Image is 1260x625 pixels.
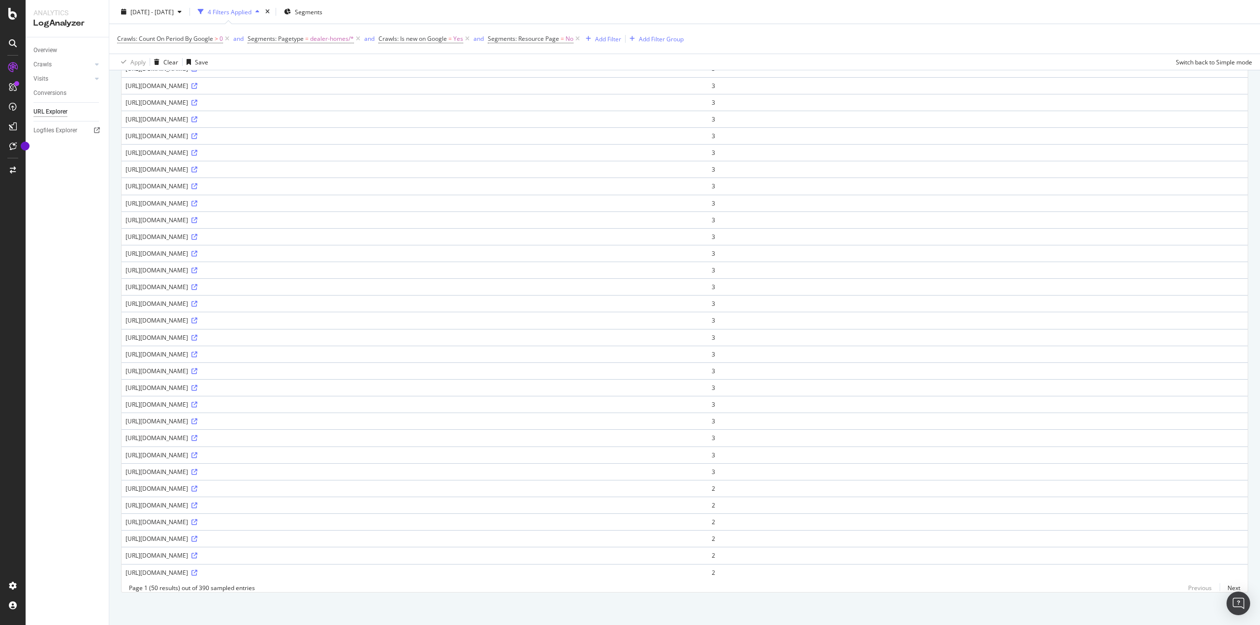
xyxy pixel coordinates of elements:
div: [URL][DOMAIN_NAME] [126,384,704,392]
div: [URL][DOMAIN_NAME] [126,182,704,190]
td: 2 [708,480,1248,497]
td: 3 [708,178,1248,194]
div: [URL][DOMAIN_NAME] [126,165,704,174]
div: Visits [33,74,48,84]
div: [URL][DOMAIN_NAME] [126,417,704,425]
button: Add Filter [582,33,621,45]
button: Switch back to Simple mode [1172,54,1252,70]
div: Crawls [33,60,52,70]
td: 3 [708,228,1248,245]
span: dealer-homes/* [310,32,354,46]
span: 0 [220,32,223,46]
div: [URL][DOMAIN_NAME] [126,233,704,241]
a: URL Explorer [33,107,102,117]
td: 3 [708,396,1248,413]
button: Segments [280,4,326,20]
div: [URL][DOMAIN_NAME] [126,501,704,509]
div: [URL][DOMAIN_NAME] [126,468,704,476]
td: 3 [708,245,1248,262]
div: [URL][DOMAIN_NAME] [126,115,704,123]
div: [URL][DOMAIN_NAME] [126,316,704,325]
td: 2 [708,513,1248,530]
span: = [305,34,309,43]
div: Add Filter [595,34,621,43]
div: [URL][DOMAIN_NAME] [126,350,704,358]
div: [URL][DOMAIN_NAME] [126,518,704,526]
div: Apply [130,58,146,66]
td: 3 [708,379,1248,396]
div: [URL][DOMAIN_NAME] [126,199,704,208]
td: 3 [708,111,1248,127]
button: Save [183,54,208,70]
div: Clear [163,58,178,66]
td: 3 [708,362,1248,379]
td: 3 [708,278,1248,295]
div: [URL][DOMAIN_NAME] [126,333,704,342]
div: [URL][DOMAIN_NAME] [126,568,704,577]
td: 3 [708,413,1248,429]
span: > [215,34,218,43]
div: [URL][DOMAIN_NAME] [126,266,704,274]
td: 2 [708,497,1248,513]
span: = [448,34,452,43]
span: Segments: Pagetype [248,34,304,43]
div: [URL][DOMAIN_NAME] [126,535,704,543]
a: Overview [33,45,102,56]
button: and [473,34,484,43]
td: 3 [708,446,1248,463]
td: 3 [708,346,1248,362]
a: Conversions [33,88,102,98]
div: Switch back to Simple mode [1176,58,1252,66]
div: Logfiles Explorer [33,125,77,136]
div: [URL][DOMAIN_NAME] [126,216,704,224]
span: [DATE] - [DATE] [130,7,174,16]
td: 3 [708,312,1248,328]
td: 3 [708,144,1248,161]
td: 3 [708,329,1248,346]
span: Yes [453,32,463,46]
div: Page 1 (50 results) out of 390 sampled entries [129,584,255,592]
td: 3 [708,94,1248,111]
div: [URL][DOMAIN_NAME] [126,434,704,442]
button: and [364,34,375,43]
span: No [566,32,573,46]
div: Analytics [33,8,101,18]
span: Crawls: Is new on Google [378,34,447,43]
button: and [233,34,244,43]
td: 3 [708,262,1248,278]
a: Next [1220,581,1240,595]
button: 4 Filters Applied [194,4,263,20]
div: 4 Filters Applied [208,7,252,16]
td: 2 [708,564,1248,581]
div: Overview [33,45,57,56]
div: [URL][DOMAIN_NAME] [126,299,704,308]
button: Add Filter Group [626,33,684,45]
a: Crawls [33,60,92,70]
a: Visits [33,74,92,84]
div: LogAnalyzer [33,18,101,29]
span: Segments [295,7,322,16]
td: 3 [708,161,1248,178]
span: = [561,34,564,43]
td: 3 [708,77,1248,94]
div: [URL][DOMAIN_NAME] [126,484,704,493]
button: Apply [117,54,146,70]
td: 3 [708,127,1248,144]
div: [URL][DOMAIN_NAME] [126,132,704,140]
div: [URL][DOMAIN_NAME] [126,451,704,459]
td: 3 [708,463,1248,480]
a: Logfiles Explorer [33,125,102,136]
div: [URL][DOMAIN_NAME] [126,283,704,291]
div: [URL][DOMAIN_NAME] [126,367,704,375]
div: Open Intercom Messenger [1227,592,1250,615]
td: 2 [708,547,1248,564]
td: 3 [708,295,1248,312]
div: Save [195,58,208,66]
div: [URL][DOMAIN_NAME] [126,82,704,90]
td: 3 [708,429,1248,446]
button: Clear [150,54,178,70]
div: URL Explorer [33,107,67,117]
div: Add Filter Group [639,34,684,43]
